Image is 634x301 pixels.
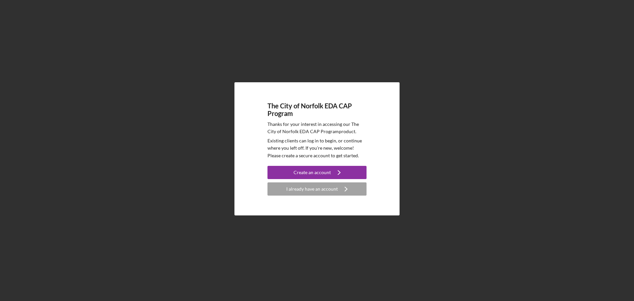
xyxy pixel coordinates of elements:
button: Create an account [267,166,367,179]
button: I already have an account [267,182,367,196]
div: I already have an account [286,182,338,196]
a: Create an account [267,166,367,181]
h4: The City of Norfolk EDA CAP Program [267,102,367,117]
p: Thanks for your interest in accessing our The City of Norfolk EDA CAP Program product. [267,121,367,135]
div: Create an account [294,166,331,179]
p: Existing clients can log in to begin, or continue where you left off. If you're new, welcome! Ple... [267,137,367,159]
